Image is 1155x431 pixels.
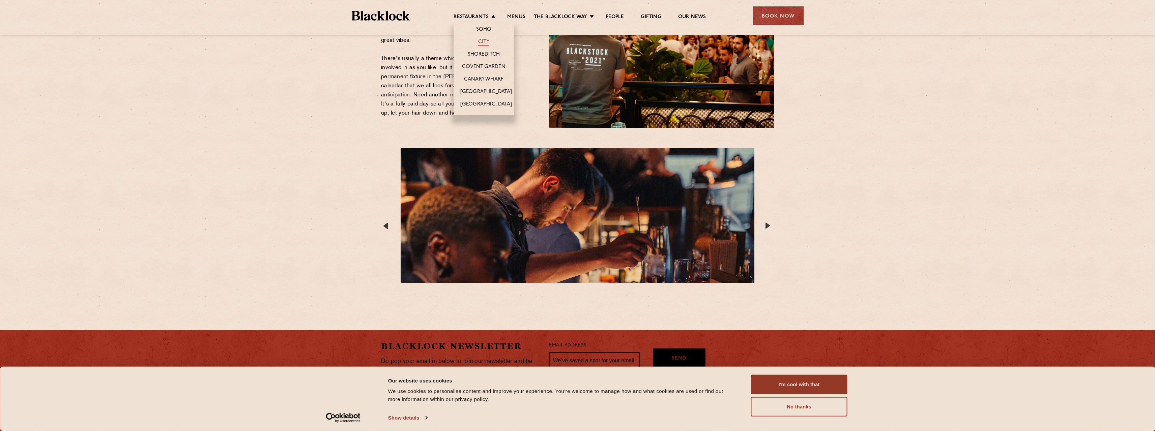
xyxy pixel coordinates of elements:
[549,352,640,369] input: We’ve saved a spot for your email...
[460,101,512,109] a: [GEOGRAPHIC_DATA]
[678,14,706,21] a: Our News
[388,413,427,423] a: Show details
[464,76,503,84] a: Canary Wharf
[753,6,804,25] div: Book Now
[454,14,489,21] a: Restaurants
[507,14,525,21] a: Menus
[549,342,586,349] label: Email Address
[476,26,492,34] a: Soho
[381,357,539,375] p: Do pop your email in below to join our newsletter and be the first to hear about things going on ...
[314,413,373,423] a: Usercentrics Cookiebot - opens in a new window
[388,376,736,384] div: Our website uses cookies
[478,39,490,46] a: City
[381,340,539,352] h2: Blacklock Newsletter
[766,222,772,229] button: Next
[534,14,587,21] a: The Blacklock Way
[641,14,661,21] a: Gifting
[388,387,736,403] div: We use cookies to personalise content and improve your experience. You're welcome to manage how a...
[606,14,624,21] a: People
[352,11,410,21] img: BL_Textured_Logo-footer-cropped.svg
[468,51,500,59] a: Shoreditch
[383,222,389,229] button: Previous
[751,375,847,394] button: I'm cool with that
[460,89,512,96] a: [GEOGRAPHIC_DATA]
[672,355,687,363] span: Send
[751,397,847,417] button: No thanks
[462,64,506,71] a: Covent Garden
